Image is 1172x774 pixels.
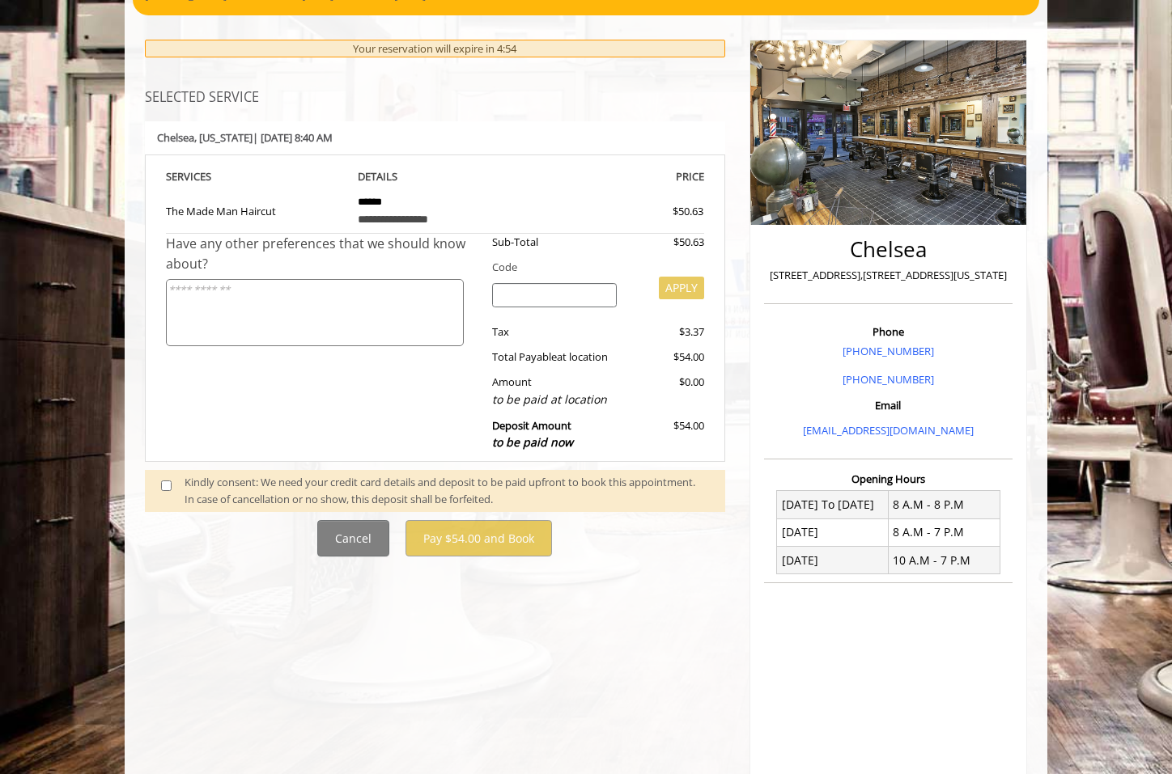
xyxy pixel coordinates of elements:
button: APPLY [659,277,704,299]
div: $0.00 [629,374,703,408]
div: Sub-Total [480,234,630,251]
div: Tax [480,324,630,340]
td: 10 A.M - 7 P.M [888,547,1000,574]
div: $50.63 [614,203,703,220]
div: Have any other preferences that we should know about? [166,234,480,275]
h2: Chelsea [768,238,1009,261]
span: , [US_STATE] [194,130,253,145]
h3: SELECTED SERVICE [145,91,725,105]
div: $3.37 [629,324,703,340]
div: to be paid at location [492,391,618,408]
div: Code [480,259,704,276]
h3: Email [768,400,1009,411]
td: 8 A.M - 8 P.M [888,491,1000,518]
span: at location [557,349,608,364]
span: S [206,169,211,184]
div: $54.00 [629,349,703,366]
td: 8 A.M - 7 P.M [888,518,1000,546]
th: PRICE [524,167,704,186]
p: [STREET_ADDRESS],[STREET_ADDRESS][US_STATE] [768,267,1009,284]
div: Total Payable [480,349,630,366]
td: [DATE] [777,518,889,546]
th: SERVICE [166,167,346,186]
div: Kindly consent: We need your credit card details and deposit to be paid upfront to book this appo... [185,474,709,508]
th: DETAILS [346,167,525,186]
div: Your reservation will expire in 4:54 [145,40,725,58]
h3: Opening Hours [764,473,1013,484]
td: [DATE] To [DATE] [777,491,889,518]
b: Deposit Amount [492,418,573,450]
a: [PHONE_NUMBER] [843,372,934,387]
a: [EMAIL_ADDRESS][DOMAIN_NAME] [803,423,974,438]
button: Pay $54.00 and Book [406,520,552,556]
td: [DATE] [777,547,889,574]
div: Amount [480,374,630,408]
a: [PHONE_NUMBER] [843,344,934,358]
b: Chelsea | [DATE] 8:40 AM [157,130,333,145]
span: to be paid now [492,434,573,450]
button: Cancel [317,520,389,556]
td: The Made Man Haircut [166,186,346,234]
h3: Phone [768,326,1009,337]
div: $54.00 [629,417,703,452]
div: $50.63 [629,234,703,251]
